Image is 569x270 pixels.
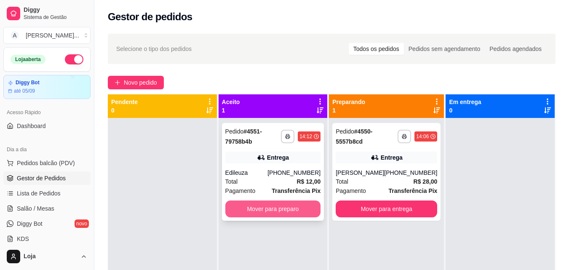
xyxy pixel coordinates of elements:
button: Select a team [3,27,91,44]
button: Loja [3,246,91,267]
div: [PERSON_NAME] [336,168,384,177]
span: Lista de Pedidos [17,189,61,198]
a: Lista de Pedidos [3,187,91,200]
p: 0 [449,106,481,115]
span: Diggy [24,6,87,14]
p: Aceito [222,98,240,106]
strong: R$ 12,00 [297,178,321,185]
h2: Gestor de pedidos [108,10,192,24]
span: KDS [17,235,29,243]
button: Novo pedido [108,76,164,89]
span: Total [225,177,238,186]
div: Entrega [267,153,289,162]
a: DiggySistema de Gestão [3,3,91,24]
strong: # 4551-79758b4b [225,128,262,145]
span: Gestor de Pedidos [17,174,66,182]
span: plus [115,80,120,86]
span: Loja [24,253,77,260]
span: A [11,31,19,40]
strong: Transferência Pix [272,187,321,194]
span: Pagamento [225,186,256,195]
span: Pedido [336,128,354,135]
div: 14:06 [416,133,429,140]
a: Salão / Mesas [3,202,91,215]
span: Selecione o tipo dos pedidos [116,44,192,53]
p: 0 [111,106,138,115]
div: Acesso Rápido [3,106,91,119]
article: Diggy Bot [16,80,40,86]
button: Alterar Status [65,54,83,64]
div: 14:12 [299,133,312,140]
a: Gestor de Pedidos [3,171,91,185]
article: até 05/09 [14,88,35,94]
strong: R$ 28,00 [414,178,438,185]
div: Pedidos agendados [485,43,546,55]
div: Entrega [381,153,403,162]
p: 1 [222,106,240,115]
span: Pedido [225,128,244,135]
a: Diggy Botaté 05/09 [3,75,91,99]
a: KDS [3,232,91,246]
span: Dashboard [17,122,46,130]
a: Dashboard [3,119,91,133]
p: Preparando [332,98,365,106]
p: Em entrega [449,98,481,106]
div: Todos os pedidos [349,43,404,55]
span: Diggy Bot [17,219,43,228]
strong: Transferência Pix [388,187,437,194]
div: Loja aberta [11,55,45,64]
button: Pedidos balcão (PDV) [3,156,91,170]
div: [PHONE_NUMBER] [267,168,321,177]
span: Pagamento [336,186,366,195]
span: Pedidos balcão (PDV) [17,159,75,167]
div: Edileuza [225,168,268,177]
a: Diggy Botnovo [3,217,91,230]
div: [PHONE_NUMBER] [384,168,437,177]
strong: # 4550-5557b8cd [336,128,372,145]
p: 1 [332,106,365,115]
div: Dia a dia [3,143,91,156]
div: Pedidos sem agendamento [404,43,485,55]
span: Sistema de Gestão [24,14,87,21]
button: Mover para entrega [336,200,437,217]
button: Mover para preparo [225,200,321,217]
span: Total [336,177,348,186]
span: Salão / Mesas [17,204,54,213]
span: Novo pedido [124,78,157,87]
div: [PERSON_NAME] ... [26,31,79,40]
p: Pendente [111,98,138,106]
